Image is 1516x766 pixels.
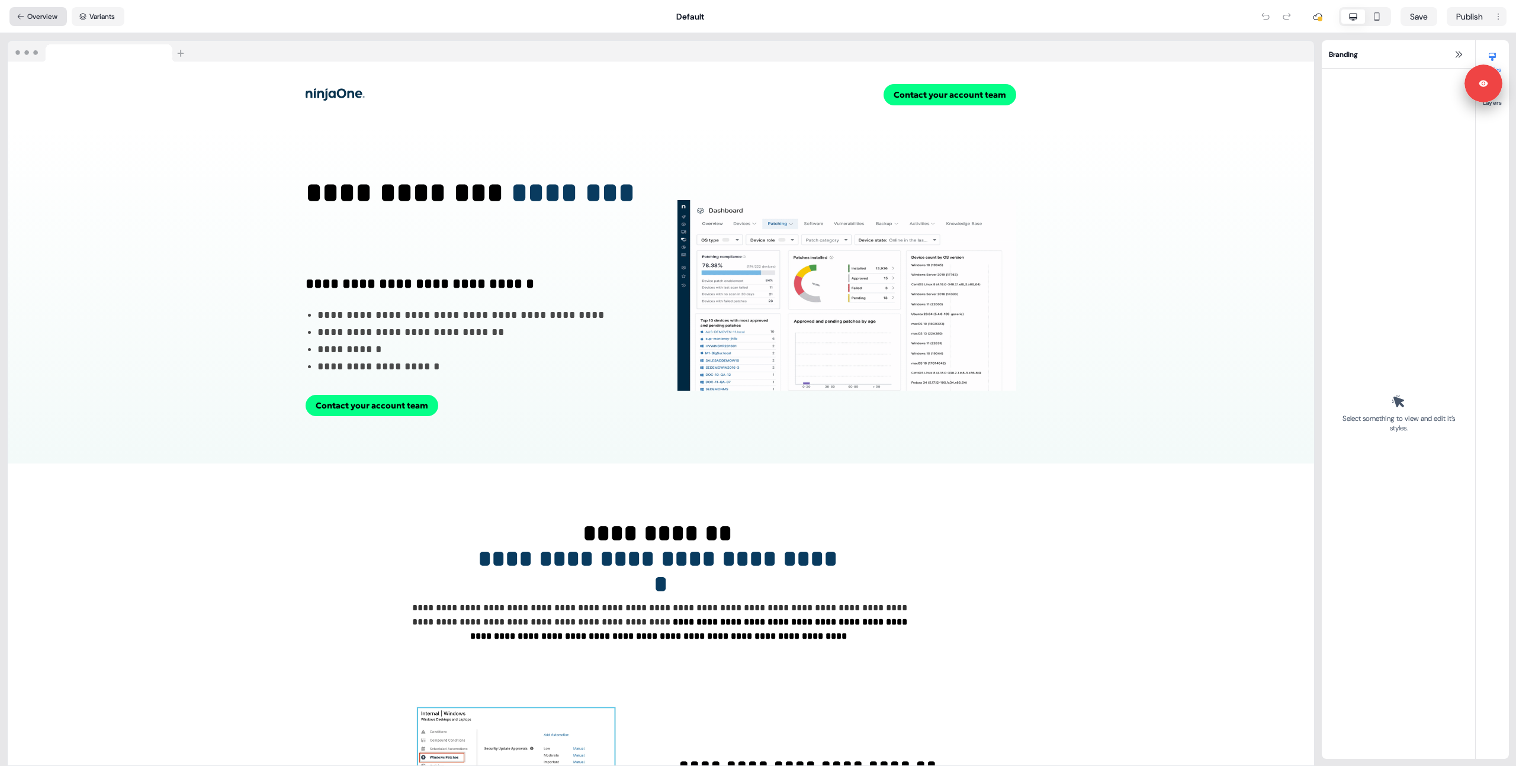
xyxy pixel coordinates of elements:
img: Browser topbar [8,41,189,62]
button: Variants [72,7,124,26]
img: Image [677,175,1016,416]
div: Contact your account team [666,84,1016,105]
button: Contact your account team [884,84,1016,105]
button: Styles [1476,47,1509,73]
button: Overview [9,7,67,26]
div: Default [676,11,704,22]
button: Publish [1447,7,1490,26]
button: Save [1401,7,1437,26]
div: Select something to view and edit it’s styles. [1338,414,1459,433]
div: Contact your account team [306,395,644,416]
div: Branding [1322,40,1475,69]
button: Contact your account team [306,395,438,416]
